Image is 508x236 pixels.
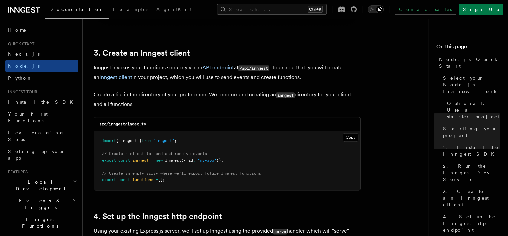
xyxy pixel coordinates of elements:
span: Node.js Quick Start [439,56,500,69]
span: functions [132,177,153,182]
a: 4. Set up the Inngest http endpoint [440,211,500,236]
a: Node.js [5,60,78,72]
span: Inngest Functions [5,216,72,229]
span: Inngest tour [5,89,37,95]
span: = [151,158,153,163]
span: Events & Triggers [5,197,73,211]
button: Events & Triggers [5,195,78,213]
a: Sign Up [459,4,503,15]
span: Quick start [5,41,34,47]
span: Features [5,169,28,175]
span: Documentation [49,7,105,12]
button: Local Development [5,176,78,195]
a: 3. Create an Inngest client [94,48,190,58]
span: new [156,158,163,163]
span: = [156,177,158,182]
code: src/inngest/index.ts [99,122,146,126]
kbd: Ctrl+K [308,6,323,13]
button: Search...Ctrl+K [217,4,327,15]
p: Inngest invokes your functions securely via an at . To enable that, you will create an in your pr... [94,63,361,82]
a: Install the SDK [5,96,78,108]
a: Inngest client [99,74,132,80]
a: Documentation [45,2,109,19]
span: from [142,138,151,143]
a: Contact sales [395,4,456,15]
a: Python [5,72,78,84]
p: Create a file in the directory of your preference. We recommend creating an directory for your cl... [94,90,361,109]
a: API endpoint [202,64,234,71]
a: 2. Run the Inngest Dev Server [440,160,500,185]
span: Next.js [8,51,40,57]
span: Local Development [5,179,73,192]
a: Setting up your app [5,145,78,164]
span: Leveraging Steps [8,130,64,142]
span: Home [8,27,27,33]
code: /api/inngest [238,65,269,71]
span: Examples [113,7,148,12]
a: AgentKit [152,2,196,18]
h4: On this page [436,43,500,53]
a: 3. Create an Inngest client [440,185,500,211]
span: 2. Run the Inngest Dev Server [443,163,500,183]
span: Your first Functions [8,111,48,123]
button: Inngest Functions [5,213,78,232]
span: Optional: Use a starter project [447,100,500,120]
span: 1. Install the Inngest SDK [443,144,500,157]
span: import [102,138,116,143]
span: inngest [132,158,149,163]
a: Optional: Use a starter project [444,97,500,123]
span: "inngest" [153,138,174,143]
span: ({ id [181,158,193,163]
span: const [118,158,130,163]
span: Select your Node.js framework [443,75,500,95]
span: Python [8,75,32,81]
code: serve [273,229,287,234]
code: inngest [276,92,295,98]
span: Inngest [165,158,181,163]
a: 4. Set up the Inngest http endpoint [94,212,222,221]
span: // Create an empty array where we'll export future Inngest functions [102,171,261,176]
span: // Create a client to send and receive events [102,151,207,156]
span: 4. Set up the Inngest http endpoint [443,213,500,233]
span: Node.js [8,63,40,69]
button: Copy [343,133,358,142]
span: { Inngest } [116,138,142,143]
a: Leveraging Steps [5,127,78,145]
span: Setting up your app [8,149,65,161]
a: 1. Install the Inngest SDK [440,141,500,160]
span: const [118,177,130,182]
span: : [193,158,195,163]
a: Examples [109,2,152,18]
span: AgentKit [156,7,192,12]
span: ; [174,138,177,143]
span: "my-app" [198,158,216,163]
span: 3. Create an Inngest client [443,188,500,208]
a: Home [5,24,78,36]
a: Node.js Quick Start [436,53,500,72]
a: Starting your project [440,123,500,141]
a: Next.js [5,48,78,60]
a: Your first Functions [5,108,78,127]
span: }); [216,158,223,163]
span: export [102,158,116,163]
a: Select your Node.js framework [440,72,500,97]
span: []; [158,177,165,182]
span: Install the SDK [8,99,77,105]
span: export [102,177,116,182]
span: Starting your project [443,125,500,139]
button: Toggle dark mode [368,5,384,13]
